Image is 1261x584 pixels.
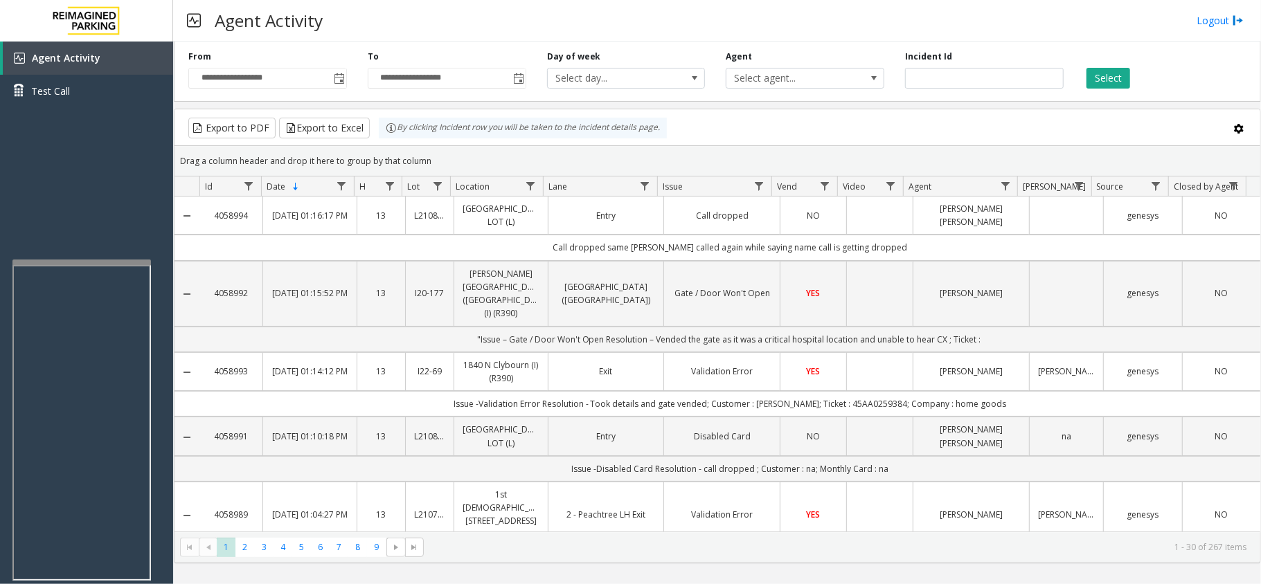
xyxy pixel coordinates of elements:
a: Parker Filter Menu [1069,176,1088,195]
a: Entry [557,209,656,222]
a: Date Filter Menu [332,176,351,195]
td: "Issue – Gate / Door Won't Open Resolution – Vended the gate as it was a critical hospital locati... [199,327,1260,352]
span: YES [807,509,821,520]
a: [PERSON_NAME] [922,365,1021,378]
a: [GEOGRAPHIC_DATA] LOT (L) [463,423,539,449]
button: Select [1086,68,1130,89]
a: L21086905 [414,209,445,222]
span: Agent Activity [32,51,100,64]
a: [PERSON_NAME] [922,508,1021,521]
span: Page 7 [330,538,348,556]
div: By clicking Incident row you will be taken to the incident details page. [379,118,667,138]
a: genesys [1112,365,1173,378]
img: pageIcon [187,3,201,37]
a: 4058989 [208,508,254,521]
a: Lot Filter Menu [428,176,447,195]
span: Page 4 [274,538,292,556]
a: [PERSON_NAME] [PERSON_NAME] [922,202,1021,228]
span: Page 1 [217,538,235,556]
span: Go to the last page [409,542,420,553]
span: Page 8 [348,538,367,556]
img: infoIcon.svg [386,122,397,134]
a: Video Filter Menu [882,176,900,195]
span: NO [807,430,820,442]
span: NO [1215,365,1228,377]
div: Drag a column header and drop it here to group by that column [175,149,1260,173]
a: [DATE] 01:16:17 PM [271,209,348,222]
a: 4058994 [208,209,254,222]
span: Lot [408,181,420,192]
span: NO [1215,287,1228,299]
span: Location [456,181,490,192]
a: Exit [557,365,656,378]
a: YES [789,508,838,521]
a: NO [789,209,838,222]
a: H Filter Menu [380,176,399,195]
span: Id [205,181,213,192]
span: Page 3 [255,538,274,556]
a: Collapse Details [175,432,199,443]
label: From [188,51,211,63]
a: [PERSON_NAME] [1038,365,1095,378]
a: Validation Error [672,365,771,378]
span: Select agent... [726,69,852,88]
button: Export to Excel [279,118,370,138]
span: Toggle popup [331,69,346,88]
span: Lane [548,181,567,192]
span: Closed by Agent [1174,181,1238,192]
a: 13 [366,365,397,378]
a: [PERSON_NAME] [922,286,1021,300]
span: Date [267,181,285,192]
img: 'icon' [14,53,25,64]
a: [GEOGRAPHIC_DATA] ([GEOGRAPHIC_DATA]) [557,280,656,307]
a: I20-177 [414,286,445,300]
a: genesys [1112,286,1173,300]
img: logout [1233,13,1244,28]
span: [PERSON_NAME] [1023,181,1086,192]
button: Export to PDF [188,118,276,138]
span: NO [1215,430,1228,442]
a: 4058993 [208,365,254,378]
a: [DATE] 01:14:12 PM [271,365,348,378]
span: Issue [663,181,683,192]
a: [DATE] 01:04:27 PM [271,508,348,521]
a: Location Filter Menu [521,176,540,195]
a: NO [1191,286,1252,300]
a: L21086905 [414,430,445,443]
a: 13 [366,508,397,521]
a: [PERSON_NAME][GEOGRAPHIC_DATA] ([GEOGRAPHIC_DATA]) (I) (R390) [463,267,539,320]
a: Disabled Card [672,430,771,443]
a: Source Filter Menu [1147,176,1165,195]
span: Page 6 [311,538,330,556]
td: Call dropped same [PERSON_NAME] called again while saying name call is getting dropped [199,235,1260,260]
a: Issue Filter Menu [750,176,769,195]
a: Vend Filter Menu [816,176,834,195]
a: [PERSON_NAME] [1038,508,1095,521]
a: 1840 N Clybourn (I) (R390) [463,358,539,385]
a: NO [1191,430,1252,443]
a: Closed by Agent Filter Menu [1224,176,1243,195]
a: 4058992 [208,286,254,300]
label: Incident Id [905,51,952,63]
span: Go to the next page [386,538,405,557]
a: [GEOGRAPHIC_DATA] LOT (L) [463,202,539,228]
a: 13 [366,430,397,443]
a: Lane Filter Menu [636,176,654,195]
span: Source [1097,181,1124,192]
a: 13 [366,286,397,300]
span: Test Call [31,84,70,98]
a: NO [1191,365,1252,378]
a: Agent Activity [3,42,173,75]
a: genesys [1112,508,1173,521]
a: YES [789,286,838,300]
span: Video [843,181,866,192]
a: [PERSON_NAME] [PERSON_NAME] [922,423,1021,449]
a: Validation Error [672,508,771,521]
label: Day of week [547,51,601,63]
span: Select day... [548,69,673,88]
span: NO [807,210,820,221]
a: L21078200 [414,508,445,521]
span: NO [1215,509,1228,520]
span: YES [807,365,821,377]
a: 13 [366,209,397,222]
